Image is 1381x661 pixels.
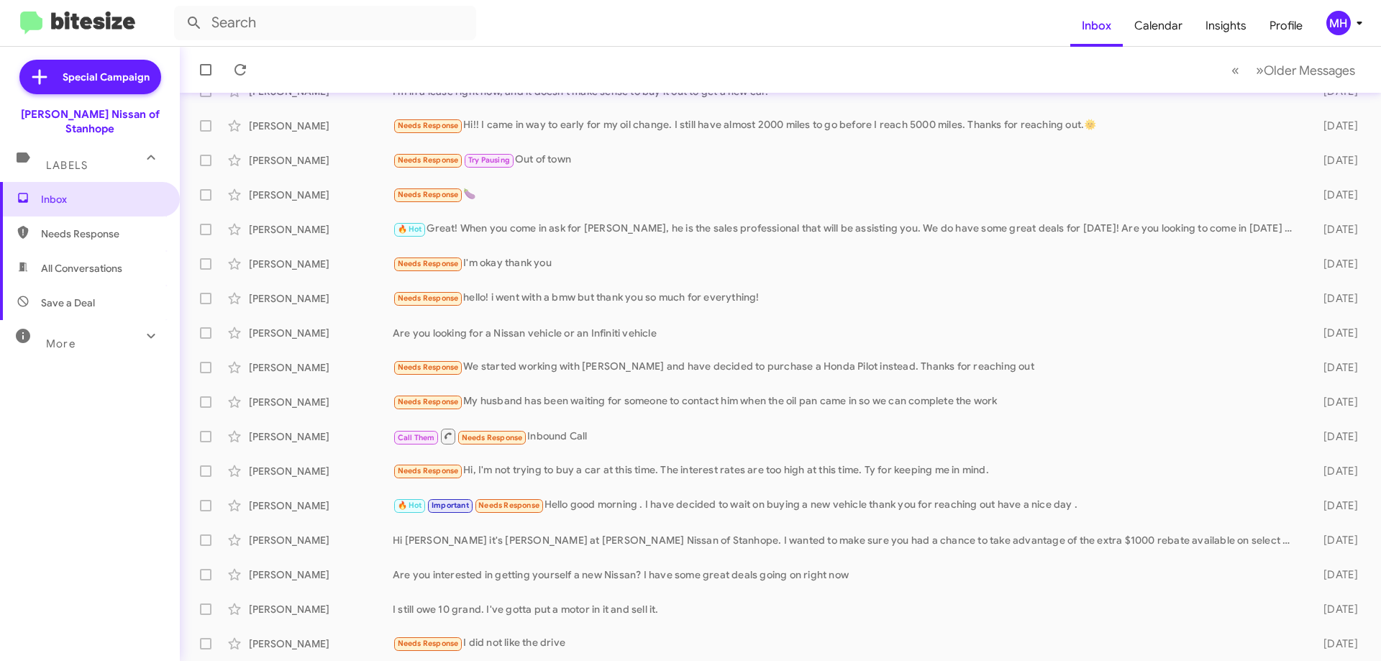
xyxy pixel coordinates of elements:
div: Hi [PERSON_NAME] it's [PERSON_NAME] at [PERSON_NAME] Nissan of Stanhope. I wanted to make sure yo... [393,533,1300,547]
div: My husband has been waiting for someone to contact him when the oil pan came in so we can complet... [393,393,1300,410]
div: [PERSON_NAME] [249,188,393,202]
span: All Conversations [41,261,122,275]
div: [PERSON_NAME] [249,464,393,478]
div: [DATE] [1300,498,1369,513]
div: [DATE] [1300,326,1369,340]
div: 🍆 [393,186,1300,203]
span: Needs Response [398,190,459,199]
div: [PERSON_NAME] [249,602,393,616]
span: Needs Response [41,227,163,241]
div: I still owe 10 grand. I've gotta put a motor in it and sell it. [393,602,1300,616]
div: [PERSON_NAME] [249,257,393,271]
div: Out of town [393,152,1300,168]
div: I'm okay thank you [393,255,1300,272]
span: Special Campaign [63,70,150,84]
div: Great! When you come in ask for [PERSON_NAME], he is the sales professional that will be assistin... [393,221,1300,237]
a: Inbox [1070,5,1123,47]
div: Are you looking for a Nissan vehicle or an Infiniti vehicle [393,326,1300,340]
div: [PERSON_NAME] [249,395,393,409]
span: Needs Response [398,121,459,130]
span: Try Pausing [468,155,510,165]
span: More [46,337,76,350]
span: Needs Response [398,259,459,268]
div: Inbound Call [393,427,1300,445]
button: Next [1247,55,1364,85]
a: Profile [1258,5,1314,47]
span: Needs Response [398,155,459,165]
div: [PERSON_NAME] [249,153,393,168]
div: [DATE] [1300,464,1369,478]
div: Are you interested in getting yourself a new Nissan? I have some great deals going on right now [393,567,1300,582]
div: I did not like the drive [393,635,1300,652]
div: [DATE] [1300,153,1369,168]
div: [DATE] [1300,533,1369,547]
button: Previous [1223,55,1248,85]
div: [DATE] [1300,395,1369,409]
div: [PERSON_NAME] [249,326,393,340]
div: [DATE] [1300,188,1369,202]
span: Needs Response [398,363,459,372]
button: MH [1314,11,1365,35]
div: [DATE] [1300,257,1369,271]
input: Search [174,6,476,40]
div: hello! i went with a bmw but thank you so much for everything! [393,290,1300,306]
div: [DATE] [1300,291,1369,306]
span: Save a Deal [41,296,95,310]
span: Labels [46,159,88,172]
nav: Page navigation example [1223,55,1364,85]
div: [PERSON_NAME] [249,567,393,582]
div: [PERSON_NAME] [249,533,393,547]
div: [DATE] [1300,567,1369,582]
span: Older Messages [1264,63,1355,78]
div: [PERSON_NAME] [249,429,393,444]
div: [PERSON_NAME] [249,498,393,513]
span: 🔥 Hot [398,501,422,510]
div: Hi, I'm not trying to buy a car at this time. The interest rates are too high at this time. Ty fo... [393,462,1300,479]
div: [PERSON_NAME] [249,222,393,237]
span: Needs Response [478,501,539,510]
a: Insights [1194,5,1258,47]
div: [PERSON_NAME] [249,119,393,133]
div: [DATE] [1300,119,1369,133]
span: 🔥 Hot [398,224,422,234]
div: [PERSON_NAME] [249,291,393,306]
div: [DATE] [1300,637,1369,651]
a: Calendar [1123,5,1194,47]
span: » [1256,61,1264,79]
div: [PERSON_NAME] [249,360,393,375]
span: Needs Response [398,466,459,475]
span: Needs Response [462,433,523,442]
div: [DATE] [1300,429,1369,444]
div: Hi!! I came in way to early for my oil change. I still have almost 2000 miles to go before I reac... [393,117,1300,134]
span: Important [432,501,469,510]
span: Call Them [398,433,435,442]
div: [DATE] [1300,602,1369,616]
span: « [1231,61,1239,79]
div: [DATE] [1300,222,1369,237]
div: We started working with [PERSON_NAME] and have decided to purchase a Honda Pilot instead. Thanks ... [393,359,1300,375]
span: Inbox [41,192,163,206]
span: Needs Response [398,639,459,648]
div: [PERSON_NAME] [249,637,393,651]
span: Needs Response [398,397,459,406]
div: Hello good morning . I have decided to wait on buying a new vehicle thank you for reaching out ha... [393,497,1300,514]
div: MH [1326,11,1351,35]
a: Special Campaign [19,60,161,94]
div: [DATE] [1300,360,1369,375]
span: Needs Response [398,293,459,303]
